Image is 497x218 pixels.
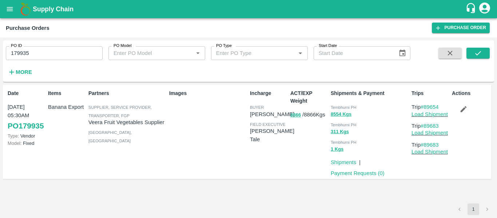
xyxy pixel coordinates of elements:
a: Load Shipment [411,111,448,117]
button: Open [193,48,203,58]
span: Tembhurni PH [331,123,357,127]
div: Purchase Orders [6,23,49,33]
p: Trips [411,90,449,97]
p: Images [169,90,247,97]
button: 1 Kgs [331,145,343,154]
span: Tembhurni PH [331,140,357,144]
p: Items [48,90,86,97]
p: [PERSON_NAME] Tale [250,127,294,143]
span: buyer [250,105,264,110]
a: Payment Requests (0) [331,170,385,176]
label: PO ID [11,43,22,49]
button: Choose date [395,46,409,60]
p: [PERSON_NAME] [250,110,294,118]
b: Supply Chain [33,5,73,13]
p: ACT/EXP Weight [290,90,328,105]
p: Trip [411,141,449,149]
div: customer-support [465,3,478,16]
a: #89683 [421,123,439,129]
p: Banana Export [48,103,86,111]
div: account of current user [478,1,491,17]
input: Enter PO Type [213,48,284,58]
label: PO Type [216,43,232,49]
button: page 1 [468,203,479,215]
a: Supply Chain [33,4,465,14]
div: | [356,155,361,166]
a: Shipments [331,159,356,165]
a: #89683 [421,142,439,148]
label: PO Model [114,43,132,49]
a: Purchase Order [432,23,490,33]
button: 311 Kgs [331,128,349,136]
a: Load Shipment [411,130,448,136]
span: Tembhurni PH [331,105,357,110]
input: Enter PO Model [111,48,182,58]
p: Vendor [8,132,45,139]
button: 8554 Kgs [331,110,351,119]
span: field executive [250,122,286,127]
p: Date [8,90,45,97]
img: logo [18,2,33,16]
a: PO179935 [8,119,44,132]
span: Type: [8,133,19,139]
input: Enter PO ID [6,46,103,60]
p: Incharge [250,90,287,97]
span: [GEOGRAPHIC_DATA] , [GEOGRAPHIC_DATA] [88,130,132,143]
p: Trip [411,103,449,111]
a: Load Shipment [411,149,448,155]
label: Start Date [319,43,337,49]
p: [DATE] 05:30AM [8,103,45,119]
button: open drawer [1,1,18,17]
button: 8866 [290,111,301,119]
strong: More [16,69,32,75]
button: More [6,66,34,78]
p: Veera Fruit Vegetables Supplier [88,118,166,126]
a: #89654 [421,104,439,110]
p: Fixed [8,140,45,147]
p: Partners [88,90,166,97]
p: Actions [452,90,489,97]
p: Shipments & Payment [331,90,409,97]
p: / 8866 Kgs [290,111,328,119]
span: Supplier, Service Provider, Transporter, FGP [88,105,152,118]
input: Start Date [314,46,393,60]
nav: pagination navigation [453,203,494,215]
span: Model: [8,140,21,146]
p: Trip [411,122,449,130]
button: Open [295,48,305,58]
